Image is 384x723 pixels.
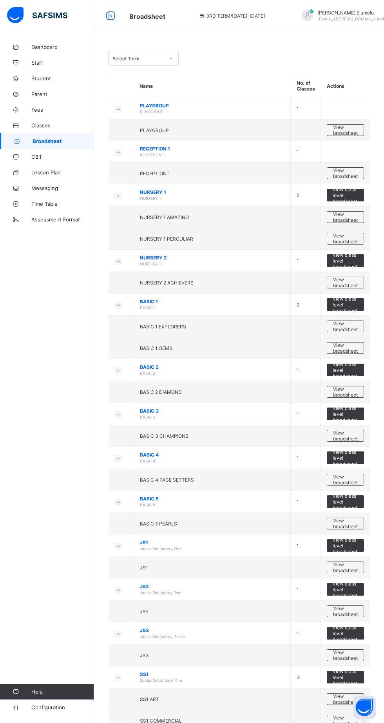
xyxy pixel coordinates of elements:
span: Help [31,689,94,695]
span: BASIC 2 [140,371,155,375]
span: View class level broadsheet [333,252,358,270]
span: View broadsheet [333,321,358,332]
span: View broadsheet [333,211,358,223]
span: BASIC 3 CHAMPIONS [140,433,188,439]
span: Messaging [31,185,94,191]
a: View class level broadsheet [327,254,364,260]
span: Lesson Plan [31,169,94,176]
span: RECEPTION 1 [140,170,170,176]
a: View class level broadsheet [327,189,364,195]
span: JS3 [140,627,285,633]
span: BASIC 1 [140,305,155,310]
a: View broadsheet [327,233,364,239]
span: NURSERY 1 [140,196,161,201]
span: BASIC 1 [140,299,285,304]
span: BASIC 3 [140,408,285,414]
span: BASIC 4 [140,458,155,463]
a: View broadsheet [327,518,364,524]
a: View class level broadsheet [327,583,364,589]
a: View broadsheet [327,474,364,480]
span: JS3 [140,652,149,658]
th: Name [134,74,291,98]
span: PLAYGROUP [140,127,169,133]
span: BASIC 5 [140,502,155,507]
span: Junior Secondary Three [140,634,185,639]
span: View broadsheet [333,167,358,179]
a: View class level broadsheet [327,408,364,413]
a: View class level broadsheet [327,495,364,501]
span: Time Table [31,201,94,207]
span: PLAYGROUP [140,103,285,109]
span: 2 [297,302,299,308]
span: NURSERY 2 ACHIEVERS [140,280,194,286]
span: 1 [297,258,299,264]
span: 1 [297,499,299,505]
span: Broadsheet [129,13,165,20]
span: 1 [297,149,299,155]
span: Classes [31,122,94,129]
span: View class level broadsheet [333,296,358,313]
span: NURSERY 2 [140,255,285,261]
span: 3 [297,674,300,680]
a: View class level broadsheet [327,364,364,370]
span: View class level broadsheet [333,405,358,423]
a: View broadsheet [327,167,364,173]
a: View broadsheet [327,605,364,611]
span: Student [31,75,94,82]
button: Open asap [353,696,376,719]
a: View broadsheet [327,321,364,326]
span: NURSERY 2 [140,261,161,266]
span: JS2 [140,609,149,614]
span: Staff [31,60,94,66]
span: 1 [297,411,299,417]
span: Dashboard [31,44,94,50]
span: View class level broadsheet [333,493,358,511]
span: View class level broadsheet [333,187,358,204]
span: Fees [31,107,94,113]
span: View broadsheet [333,430,358,442]
span: BASIC 4 PACE SETTERS [140,477,194,483]
a: View class level broadsheet [327,539,364,545]
span: 1 [297,631,299,636]
a: View broadsheet [327,693,364,699]
span: NURSERY 1 [140,189,285,195]
a: View broadsheet [327,124,364,130]
span: View class level broadsheet [333,361,358,379]
span: Parent [31,91,94,97]
span: BASIC 5 PEARLS [140,521,177,527]
span: RECEPTION 1 [140,146,285,152]
span: SS1 ART [140,696,159,702]
a: View class level broadsheet [327,671,364,677]
span: View broadsheet [333,605,358,617]
a: View broadsheet [327,342,364,348]
a: View class level broadsheet [327,627,364,633]
a: View broadsheet [327,430,364,436]
span: NURSERY 1 PERCULIAR [140,236,193,242]
span: Configuration [31,704,94,710]
span: BASIC 1 EXPLORERS [140,324,186,330]
a: View broadsheet [327,562,364,567]
span: PLAYGROUP [140,109,163,114]
span: BASIC 3 [140,415,155,419]
span: 1 [297,367,299,373]
span: Junior Secondary Two [140,590,181,595]
span: Assessment Format [31,216,94,223]
a: View broadsheet [327,649,364,655]
img: safsims [7,7,67,24]
span: View class level broadsheet [333,581,358,598]
span: View broadsheet [333,693,358,705]
span: View broadsheet [333,649,358,661]
a: View broadsheet [327,386,364,392]
a: View broadsheet [327,277,364,283]
span: 1 [297,455,299,461]
span: session/term information [198,13,265,19]
span: 2 [297,192,299,198]
div: Select Term [112,56,164,62]
span: View broadsheet [333,233,358,245]
span: View class level broadsheet [333,537,358,554]
span: JS1 [140,565,148,571]
span: CBT [31,154,94,160]
span: 1 [297,543,299,549]
span: View class level broadsheet [333,669,358,686]
span: RECEPTION 1 [140,152,165,157]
